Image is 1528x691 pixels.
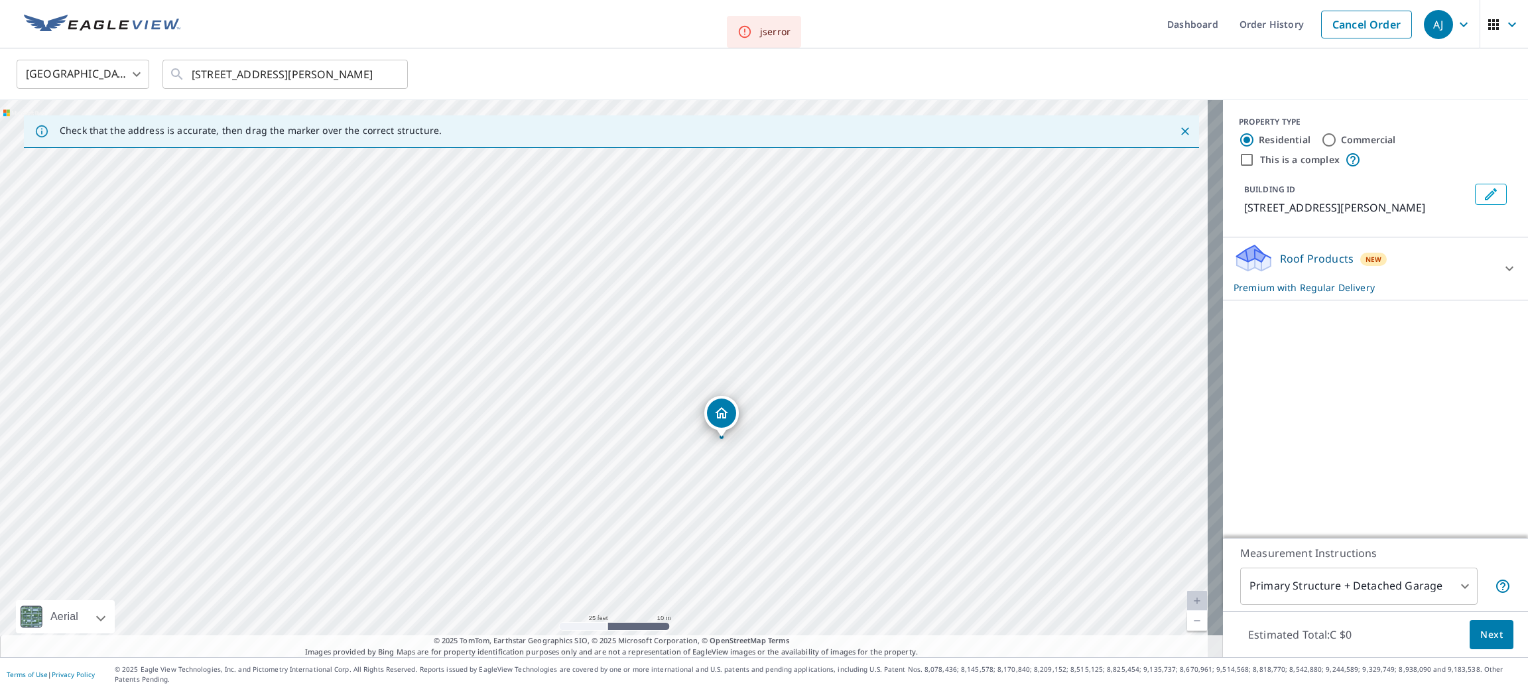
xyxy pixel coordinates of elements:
[710,635,765,645] a: OpenStreetMap
[768,635,790,645] a: Terms
[1470,620,1513,650] button: Next
[1187,611,1207,631] a: Current Level 20, Zoom Out
[192,56,381,93] input: Search by address or latitude-longitude
[1321,11,1412,38] a: Cancel Order
[1240,545,1511,561] p: Measurement Instructions
[434,635,790,647] span: © 2025 TomTom, Earthstar Geographics SIO, © 2025 Microsoft Corporation, ©
[1475,184,1507,205] button: Edit building 1
[115,664,1521,684] p: © 2025 Eagle View Technologies, Inc. and Pictometry International Corp. All Rights Reserved. Repo...
[1234,243,1517,294] div: Roof ProductsNewPremium with Regular Delivery
[46,600,82,633] div: Aerial
[1244,184,1295,195] p: BUILDING ID
[1244,200,1470,216] p: [STREET_ADDRESS][PERSON_NAME]
[7,670,48,679] a: Terms of Use
[7,670,95,678] p: |
[1480,627,1503,643] span: Next
[1187,591,1207,611] a: Current Level 20, Zoom In Disabled
[704,396,739,437] div: Dropped pin, building 1, Residential property, 125 WESLEY ST NEWMARKET ON L3Y3N9
[60,125,442,137] p: Check that the address is accurate, then drag the marker over the correct structure.
[1341,133,1396,147] label: Commercial
[24,15,180,34] img: EV Logo
[1495,578,1511,594] span: Your report will include the primary structure and a detached garage if one exists.
[1424,10,1453,39] div: AJ
[1259,133,1310,147] label: Residential
[1234,281,1494,294] p: Premium with Regular Delivery
[1240,568,1478,605] div: Primary Structure + Detached Garage
[1280,251,1354,267] p: Roof Products
[1177,123,1194,140] button: Close
[52,670,95,679] a: Privacy Policy
[760,25,791,38] div: jserror
[1260,153,1340,166] label: This is a complex
[17,56,149,93] div: [GEOGRAPHIC_DATA]
[16,600,115,633] div: Aerial
[1239,116,1512,128] div: PROPERTY TYPE
[1366,254,1382,265] span: New
[1238,620,1362,649] p: Estimated Total: C $0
